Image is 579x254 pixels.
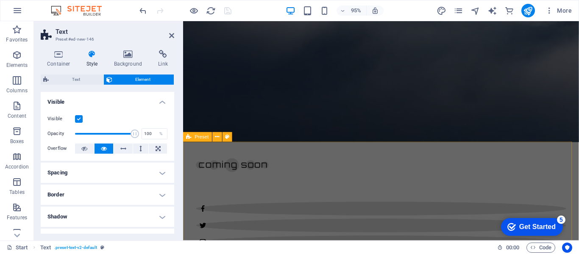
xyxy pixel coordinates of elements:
[47,114,75,124] label: Visible
[138,6,148,16] i: Undo: Add element (Ctrl+Z)
[62,2,71,10] div: 5
[504,6,515,16] button: commerce
[40,243,105,253] nav: breadcrumb
[115,75,172,85] span: Element
[80,50,108,68] h4: Style
[25,9,61,17] div: Get Started
[504,6,514,16] i: Commerce
[47,131,75,136] label: Opacity
[337,6,367,16] button: 95%
[41,229,174,249] h4: Text Shadow
[512,244,513,251] span: :
[526,243,555,253] button: Code
[206,6,216,16] button: reload
[349,6,363,16] h6: 95%
[195,135,209,139] span: Preset
[41,185,174,205] h4: Border
[545,6,572,15] span: More
[506,243,519,253] span: 00 00
[454,6,463,16] i: Pages (Ctrl+Alt+S)
[10,138,24,145] p: Boxes
[437,6,447,16] button: design
[6,4,68,22] div: Get Started 5 items remaining, 0% complete
[206,6,216,16] i: Reload page
[521,4,535,17] button: publish
[138,6,148,16] button: undo
[5,163,29,170] p: Accordion
[7,214,27,221] p: Features
[41,75,103,85] button: Text
[41,207,174,227] h4: Shadow
[56,36,157,43] h3: Preset #ed-new-146
[51,75,101,85] span: Text
[530,243,551,253] span: Code
[9,189,25,196] p: Tables
[371,7,379,14] i: On resize automatically adjust zoom level to fit chosen device.
[487,6,497,16] i: AI Writer
[41,50,80,68] h4: Container
[454,6,464,16] button: pages
[108,50,152,68] h4: Background
[41,163,174,183] h4: Spacing
[470,6,481,16] button: navigator
[7,243,28,253] a: Click to cancel selection. Double-click to open Pages
[152,50,174,68] h4: Link
[104,75,174,85] button: Element
[155,129,167,139] div: %
[6,36,28,43] p: Favorites
[523,6,533,16] i: Publish
[562,243,572,253] button: Usercentrics
[487,6,498,16] button: text_generator
[6,62,28,69] p: Elements
[40,243,51,253] span: Click to select. Double-click to edit
[542,4,575,17] button: More
[8,113,26,119] p: Content
[56,28,174,36] h2: Text
[437,6,446,16] i: Design (Ctrl+Alt+Y)
[47,144,75,154] label: Overflow
[54,243,97,253] span: . preset-text-v2-default
[470,6,480,16] i: Navigator
[49,6,112,16] img: Editor Logo
[6,87,28,94] p: Columns
[100,245,104,250] i: This element is a customizable preset
[41,92,174,107] h4: Visible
